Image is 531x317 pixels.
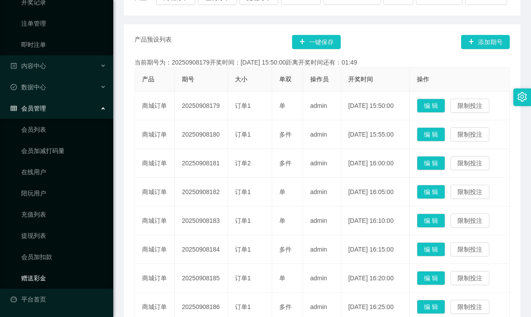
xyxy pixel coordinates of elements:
[235,275,251,282] span: 订单1
[279,76,292,83] span: 单双
[11,290,106,308] a: 图标: dashboard平台首页
[135,178,175,206] td: 商城订单
[21,36,106,53] a: 即时注单
[21,121,106,138] a: 会员列表
[303,178,341,206] td: admin
[303,264,341,293] td: admin
[135,35,172,49] span: 产品预设列表
[21,184,106,202] a: 陪玩用户
[348,76,373,83] span: 开奖时间
[11,84,46,91] span: 数据中心
[182,76,194,83] span: 期号
[461,35,510,49] button: 图标: plus添加期号
[21,248,106,266] a: 会员加扣款
[11,84,17,90] i: 图标: check-circle-o
[21,269,106,287] a: 赠送彩金
[11,105,46,112] span: 会员管理
[279,246,292,253] span: 多件
[417,214,445,228] button: 编 辑
[175,264,228,293] td: 20250908185
[135,206,175,235] td: 商城订单
[135,149,175,178] td: 商城订单
[450,127,489,141] button: 限制投注
[135,92,175,120] td: 商城订单
[235,303,251,310] span: 订单1
[417,127,445,141] button: 编 辑
[175,149,228,178] td: 20250908181
[417,185,445,199] button: 编 辑
[279,303,292,310] span: 多件
[417,242,445,256] button: 编 辑
[279,217,285,224] span: 单
[235,246,251,253] span: 订单1
[235,102,251,109] span: 订单1
[21,206,106,223] a: 充值列表
[135,235,175,264] td: 商城订单
[279,102,285,109] span: 单
[450,214,489,228] button: 限制投注
[235,76,247,83] span: 大小
[303,149,341,178] td: admin
[341,235,410,264] td: [DATE] 16:15:00
[450,300,489,314] button: 限制投注
[11,105,17,111] i: 图标: table
[450,99,489,113] button: 限制投注
[517,92,527,102] i: 图标: setting
[341,149,410,178] td: [DATE] 16:00:00
[21,15,106,32] a: 注单管理
[21,142,106,160] a: 会员加减打码量
[235,160,251,167] span: 订单2
[341,120,410,149] td: [DATE] 15:55:00
[21,163,106,181] a: 在线用户
[417,76,429,83] span: 操作
[279,188,285,195] span: 单
[135,264,175,293] td: 商城订单
[175,92,228,120] td: 20250908179
[450,271,489,285] button: 限制投注
[417,271,445,285] button: 编 辑
[135,58,510,67] div: 当前期号为：20250908179开奖时间：[DATE] 15:50:00距离开奖时间还有：01:49
[303,206,341,235] td: admin
[142,76,154,83] span: 产品
[235,217,251,224] span: 订单1
[135,120,175,149] td: 商城订单
[279,131,292,138] span: 多件
[341,264,410,293] td: [DATE] 16:20:00
[235,188,251,195] span: 订单1
[450,242,489,256] button: 限制投注
[450,156,489,170] button: 限制投注
[310,76,329,83] span: 操作员
[175,178,228,206] td: 20250908182
[21,227,106,244] a: 提现列表
[279,275,285,282] span: 单
[341,178,410,206] td: [DATE] 16:05:00
[341,206,410,235] td: [DATE] 16:10:00
[235,131,251,138] span: 订单1
[11,62,46,69] span: 内容中心
[303,92,341,120] td: admin
[303,120,341,149] td: admin
[417,156,445,170] button: 编 辑
[417,300,445,314] button: 编 辑
[279,160,292,167] span: 多件
[11,63,17,69] i: 图标: profile
[292,35,341,49] button: 图标: plus一键保存
[175,120,228,149] td: 20250908180
[417,99,445,113] button: 编 辑
[303,235,341,264] td: admin
[450,185,489,199] button: 限制投注
[341,92,410,120] td: [DATE] 15:50:00
[175,206,228,235] td: 20250908183
[175,235,228,264] td: 20250908184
